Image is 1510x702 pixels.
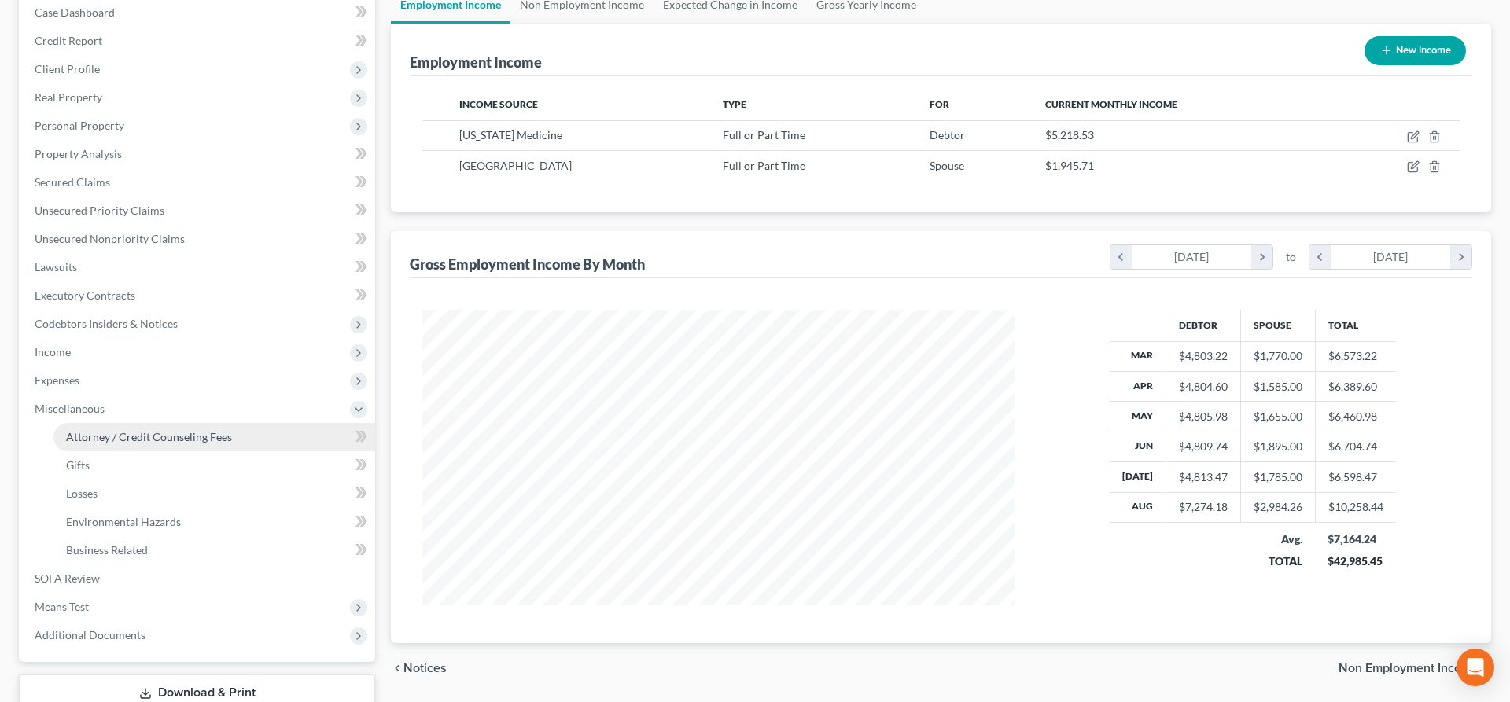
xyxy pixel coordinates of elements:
span: Losses [66,487,98,500]
div: $2,984.26 [1254,499,1302,515]
span: Client Profile [35,62,100,75]
div: Open Intercom Messenger [1457,649,1494,686]
div: $42,985.45 [1328,553,1383,569]
i: chevron_right [1251,245,1272,269]
span: to [1286,249,1296,265]
span: Unsecured Nonpriority Claims [35,232,185,245]
span: Expenses [35,373,79,387]
div: $1,770.00 [1254,348,1302,364]
span: [US_STATE] Medicine [459,128,562,142]
th: Aug [1110,492,1166,522]
div: $4,804.60 [1179,379,1228,395]
div: $1,895.00 [1254,439,1302,454]
th: Debtor [1166,310,1240,341]
a: Lawsuits [22,253,375,281]
span: Miscellaneous [35,402,105,415]
span: Executory Contracts [35,289,135,302]
td: $6,573.22 [1315,341,1396,371]
th: [DATE] [1110,462,1166,492]
span: Case Dashboard [35,6,115,19]
span: Income Source [459,98,538,110]
a: Business Related [53,536,375,564]
th: Spouse [1240,310,1315,341]
a: Unsecured Nonpriority Claims [22,225,375,253]
span: Full or Part Time [723,159,805,172]
span: Secured Claims [35,175,110,189]
div: $7,164.24 [1328,531,1383,547]
a: Credit Report [22,27,375,55]
a: Gifts [53,451,375,480]
th: Jun [1110,432,1166,461]
span: Property Analysis [35,147,122,160]
div: Gross Employment Income By Month [410,255,645,274]
td: $6,460.98 [1315,402,1396,432]
span: $5,218.53 [1045,128,1094,142]
div: $1,655.00 [1254,409,1302,425]
span: Real Property [35,90,102,104]
td: $6,389.60 [1315,371,1396,401]
a: Executory Contracts [22,281,375,310]
span: Notices [403,662,447,674]
div: $4,805.98 [1179,409,1228,425]
div: TOTAL [1253,553,1302,569]
div: $1,585.00 [1254,379,1302,395]
span: Debtor [930,128,965,142]
button: New Income [1365,36,1466,65]
a: Losses [53,480,375,508]
div: $7,274.18 [1179,499,1228,515]
span: SOFA Review [35,572,100,585]
td: $6,704.74 [1315,432,1396,461]
span: For [930,98,949,110]
span: Additional Documents [35,628,145,641]
span: [GEOGRAPHIC_DATA] [459,159,572,172]
th: May [1110,402,1166,432]
div: $4,813.47 [1179,469,1228,485]
div: $4,809.74 [1179,439,1228,454]
span: Gifts [66,458,90,472]
a: SOFA Review [22,564,375,593]
span: $1,945.71 [1045,159,1094,172]
span: Credit Report [35,34,102,47]
span: Income [35,345,71,358]
span: Means Test [35,600,89,613]
span: Spouse [930,159,964,172]
div: [DATE] [1132,245,1252,269]
th: Total [1315,310,1396,341]
div: Avg. [1253,531,1302,547]
a: Unsecured Priority Claims [22,197,375,225]
i: chevron_left [1110,245,1132,269]
a: Secured Claims [22,168,375,197]
button: chevron_left Notices [391,662,447,674]
div: $1,785.00 [1254,469,1302,485]
span: Lawsuits [35,260,77,274]
span: Attorney / Credit Counseling Fees [66,430,232,443]
span: Environmental Hazards [66,515,181,528]
td: $6,598.47 [1315,462,1396,492]
i: chevron_left [1309,245,1331,269]
span: Type [723,98,746,110]
button: Non Employment Income chevron_right [1339,662,1491,674]
a: Attorney / Credit Counseling Fees [53,423,375,451]
td: $10,258.44 [1315,492,1396,522]
a: Environmental Hazards [53,508,375,536]
span: Non Employment Income [1339,662,1479,674]
i: chevron_left [391,662,403,674]
div: $4,803.22 [1179,348,1228,364]
i: chevron_right [1450,245,1471,269]
span: Codebtors Insiders & Notices [35,317,178,330]
th: Mar [1110,341,1166,371]
div: [DATE] [1331,245,1451,269]
a: Property Analysis [22,140,375,168]
span: Business Related [66,543,148,557]
span: Current Monthly Income [1045,98,1177,110]
th: Apr [1110,371,1166,401]
span: Unsecured Priority Claims [35,204,164,217]
span: Personal Property [35,119,124,132]
span: Full or Part Time [723,128,805,142]
div: Employment Income [410,53,542,72]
